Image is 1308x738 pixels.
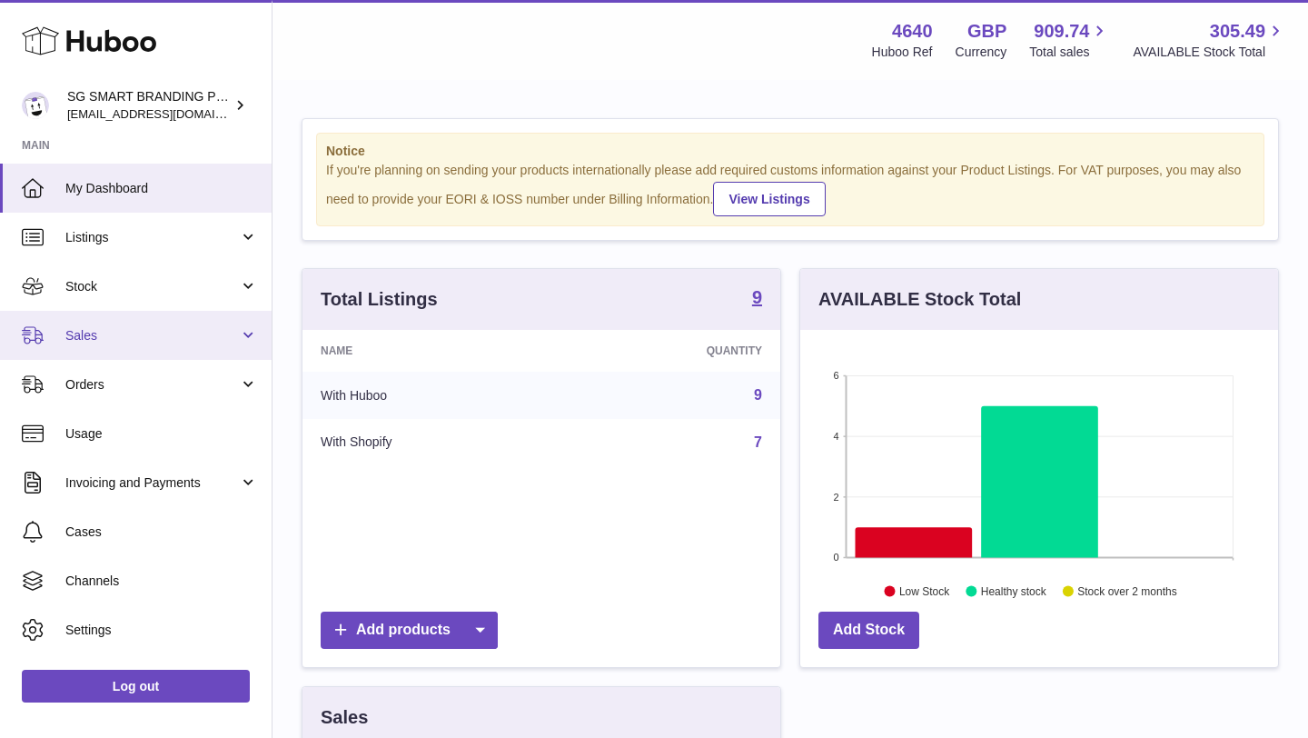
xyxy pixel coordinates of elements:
span: 909.74 [1034,19,1089,44]
a: Add products [321,612,498,649]
span: 305.49 [1210,19,1265,44]
td: With Huboo [302,372,560,419]
text: 0 [833,552,838,563]
strong: Notice [326,143,1254,160]
a: 9 [754,387,762,403]
span: Orders [65,376,239,394]
a: 7 [754,434,762,450]
text: Stock over 2 months [1077,584,1176,597]
strong: 4640 [892,19,933,44]
a: Log out [22,670,250,703]
td: With Shopify [302,419,560,466]
span: Cases [65,524,258,541]
th: Name [302,330,560,372]
img: uktopsmileshipping@gmail.com [22,92,49,119]
strong: GBP [967,19,1006,44]
text: Healthy stock [981,584,1047,597]
span: Listings [65,229,239,246]
a: 909.74 Total sales [1029,19,1110,61]
a: View Listings [713,182,825,216]
a: 9 [752,288,762,310]
span: Invoicing and Payments [65,474,239,492]
span: Stock [65,278,239,295]
th: Quantity [560,330,780,372]
h3: AVAILABLE Stock Total [818,287,1021,312]
span: Sales [65,327,239,344]
text: Low Stock [899,584,950,597]
span: AVAILABLE Stock Total [1133,44,1286,61]
h3: Total Listings [321,287,438,312]
span: My Dashboard [65,180,258,197]
span: Usage [65,425,258,443]
text: 6 [833,370,838,381]
a: 305.49 AVAILABLE Stock Total [1133,19,1286,61]
span: [EMAIL_ADDRESS][DOMAIN_NAME] [67,106,267,121]
h3: Sales [321,705,368,730]
text: 2 [833,491,838,502]
div: If you're planning on sending your products internationally please add required customs informati... [326,162,1254,216]
div: Currency [956,44,1007,61]
text: 4 [833,431,838,442]
span: Total sales [1029,44,1110,61]
div: SG SMART BRANDING PTE. LTD. [67,88,231,123]
span: Channels [65,573,258,590]
div: Huboo Ref [872,44,933,61]
span: Settings [65,622,258,639]
a: Add Stock [818,612,919,649]
strong: 9 [752,288,762,306]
